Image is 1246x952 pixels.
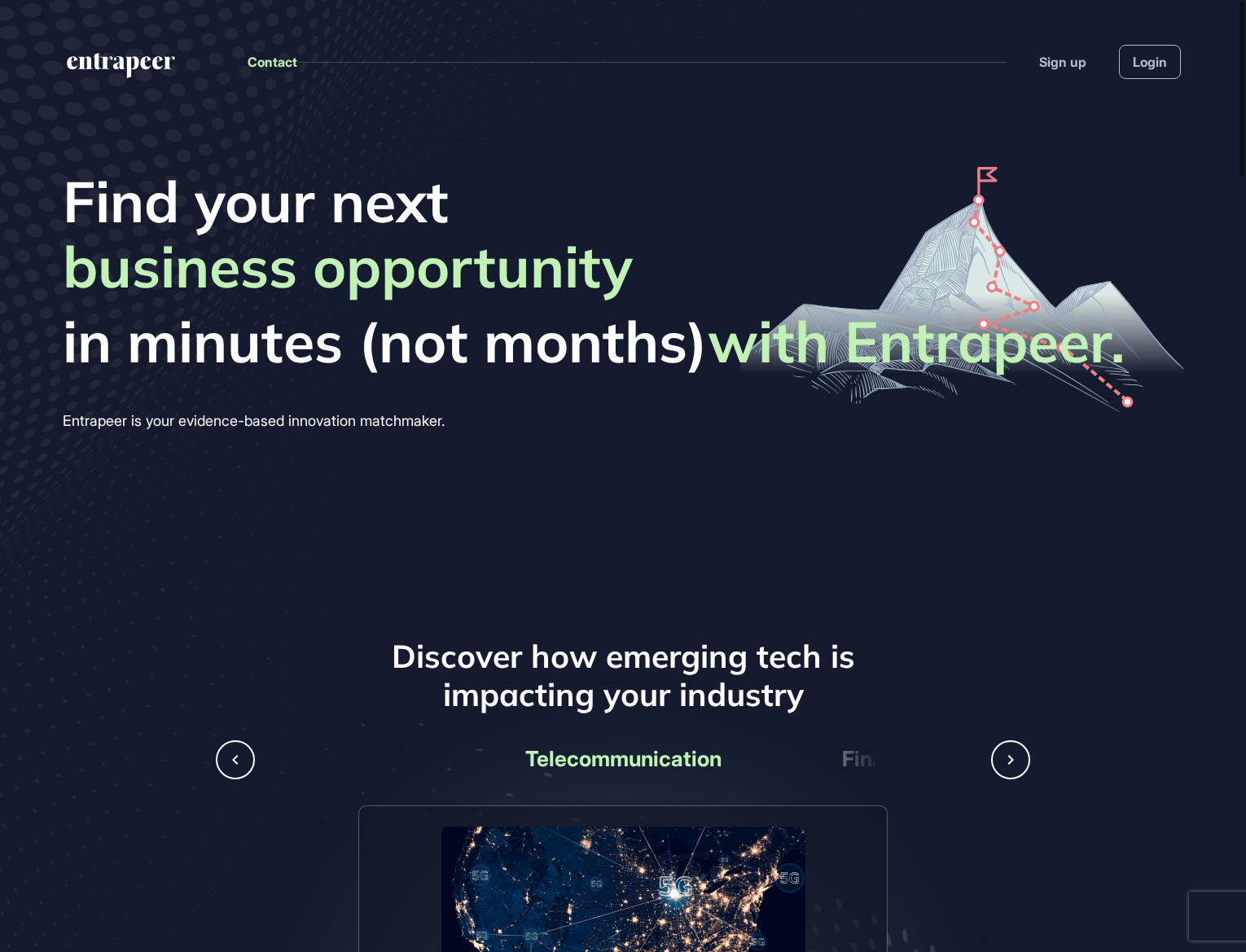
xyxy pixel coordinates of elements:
[248,51,297,72] button: Contact
[216,676,1030,714] h3: impacting your industry
[63,232,633,307] span: business opportunity
[759,740,1004,779] div: Finance
[63,307,1125,375] span: in minutes (not months)
[63,408,1125,434] div: Entrapeer is your evidence-based innovation matchmaker.
[63,167,1125,235] span: Find your next
[1119,45,1181,79] a: Login
[708,305,1125,377] strong: with Entrapeer.
[1039,52,1086,72] a: Sign up
[65,53,177,84] a: entrapeer-logo
[501,740,746,779] div: Telecommunication
[216,638,1030,676] h3: Discover how emerging tech is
